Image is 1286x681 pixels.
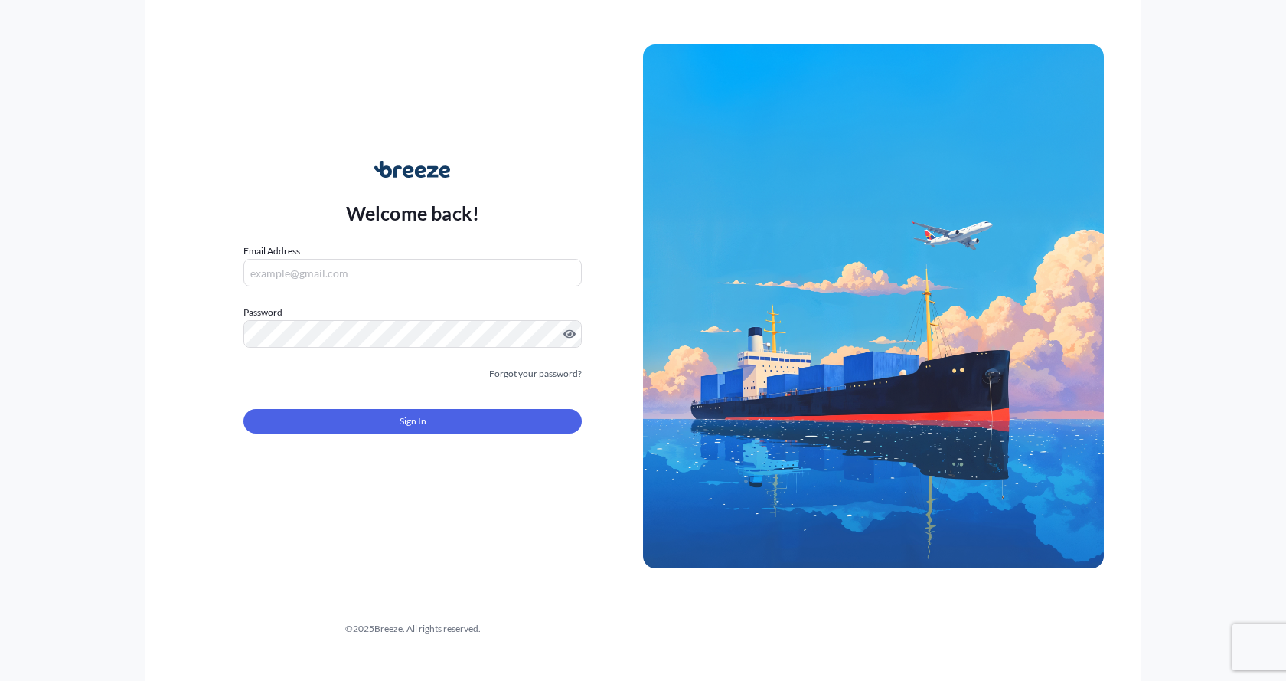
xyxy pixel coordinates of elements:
[243,244,300,259] label: Email Address
[563,328,576,340] button: Show password
[243,409,582,434] button: Sign In
[243,305,582,320] label: Password
[400,414,426,429] span: Sign In
[182,621,643,637] div: © 2025 Breeze. All rights reserved.
[243,259,582,286] input: example@gmail.com
[489,366,582,381] a: Forgot your password?
[346,201,480,225] p: Welcome back!
[643,44,1104,568] img: Ship illustration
